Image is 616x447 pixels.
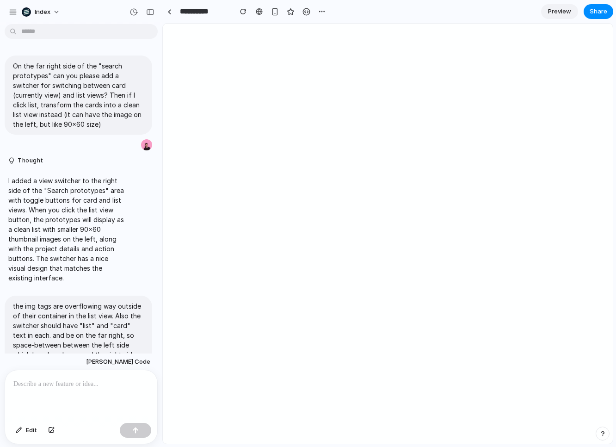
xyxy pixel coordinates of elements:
p: On the far right side of the "search prototypes" can you please add a switcher for switching betw... [13,61,144,129]
span: [PERSON_NAME] Code [86,357,150,366]
button: Index [18,5,65,19]
span: Share [590,7,607,16]
p: the img tags are overflowing way outside of their container in the list view. Also the switcher s... [13,301,144,369]
a: Preview [541,4,578,19]
span: Edit [26,426,37,435]
button: Edit [11,423,42,438]
span: Preview [548,7,571,16]
span: Index [35,7,50,17]
button: [PERSON_NAME] Code [83,354,153,370]
button: Share [584,4,613,19]
p: I added a view switcher to the right side of the "Search prototypes" area with toggle buttons for... [8,176,126,283]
